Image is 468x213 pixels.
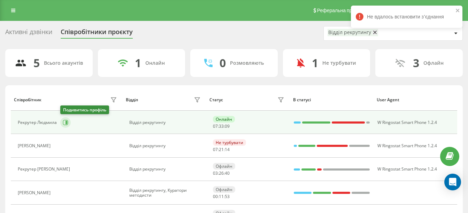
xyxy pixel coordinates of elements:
span: 07 [213,147,218,152]
div: Онлайн [213,116,235,123]
div: 0 [220,56,226,70]
div: 1 [312,56,318,70]
div: : : [213,124,230,129]
div: Відділ рекрутингу [129,143,202,148]
span: 11 [219,194,224,199]
div: 1 [135,56,141,70]
div: Open Intercom Messenger [444,174,461,190]
span: 26 [219,170,224,176]
div: Рекрутер Людмила [18,120,59,125]
div: : : [213,171,230,176]
div: Відділ рекрутингу [328,30,371,35]
div: Активні дзвінки [5,28,52,39]
div: Не турбувати [213,139,246,146]
span: W Ringostat Smart Phone 1.2.4 [377,143,437,149]
span: 14 [225,147,230,152]
button: close [455,8,460,14]
div: Не турбувати [322,60,356,66]
span: 53 [225,194,230,199]
div: 3 [413,56,419,70]
div: Співробітники проєкту [61,28,133,39]
div: Відділ рекрутингу [129,167,202,172]
div: Не вдалось встановити зʼєднання [351,6,462,28]
span: 09 [225,123,230,129]
div: [PERSON_NAME] [18,190,52,195]
span: 07 [213,123,218,129]
div: Відділ рекрутингу, Куратори методисти [129,188,202,198]
div: Відділ рекрутингу [129,120,202,125]
div: Офлайн [423,60,444,66]
div: Онлайн [145,60,165,66]
div: [PERSON_NAME] [18,143,52,148]
div: User Agent [377,97,454,102]
span: 00 [213,194,218,199]
span: W Ringostat Smart Phone 1.2.4 [377,119,437,125]
div: : : [213,147,230,152]
span: W Ringostat Smart Phone 1.2.4 [377,166,437,172]
span: 21 [219,147,224,152]
span: 03 [213,170,218,176]
span: 40 [225,170,230,176]
div: 5 [33,56,40,70]
div: Рекрутер [PERSON_NAME] [18,167,72,172]
div: Офлайн [213,186,235,193]
div: Розмовляють [230,60,264,66]
span: Реферальна програма [317,8,368,13]
span: 33 [219,123,224,129]
div: Всього акаунтів [44,60,83,66]
div: Відділ [126,97,138,102]
div: Статус [209,97,223,102]
div: Співробітник [14,97,41,102]
div: В статусі [293,97,370,102]
div: : : [213,194,230,199]
div: Подивитись профіль [60,105,109,114]
div: Офлайн [213,163,235,169]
